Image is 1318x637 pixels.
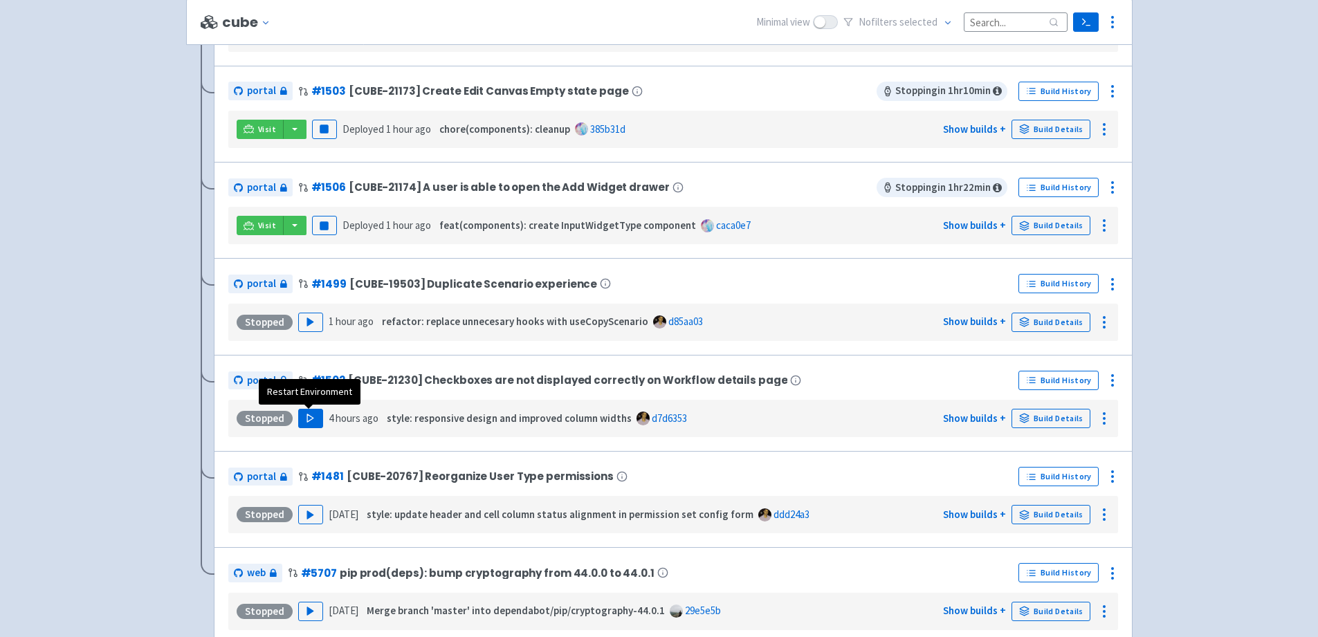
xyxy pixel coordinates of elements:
[439,219,696,232] strong: feat(components): create InputWidgetType component
[899,15,937,28] span: selected
[716,219,751,232] a: caca0e7
[943,219,1006,232] a: Show builds +
[1012,505,1090,524] a: Build Details
[349,278,597,290] span: [CUBE-19503] Duplicate Scenario experience
[1018,178,1099,197] a: Build History
[228,178,293,197] a: portal
[859,15,937,30] span: No filter s
[1018,82,1099,101] a: Build History
[237,120,284,139] a: Visit
[1018,371,1099,390] a: Build History
[1012,409,1090,428] a: Build Details
[237,604,293,619] div: Stopped
[237,411,293,426] div: Stopped
[877,178,1007,197] span: Stopping in 1 hr 22 min
[668,315,703,328] a: d85aa03
[1012,602,1090,621] a: Build Details
[228,371,293,390] a: portal
[943,122,1006,136] a: Show builds +
[877,82,1007,101] span: Stopping in 1 hr 10 min
[964,12,1068,31] input: Search...
[367,604,665,617] strong: Merge branch 'master' into dependabot/pip/cryptography-44.0.1
[387,412,632,425] strong: style: responsive design and improved column widths
[367,508,753,521] strong: style: update header and cell column status alignment in permission set config form
[329,604,358,617] time: [DATE]
[340,567,655,579] span: pip prod(deps): bump cryptography from 44.0.0 to 44.0.1
[1073,12,1099,32] a: Terminal
[258,124,276,135] span: Visit
[1018,563,1099,582] a: Build History
[237,507,293,522] div: Stopped
[342,122,431,136] span: Deployed
[652,412,687,425] a: d7d6353
[1012,313,1090,332] a: Build Details
[386,219,431,232] time: 1 hour ago
[247,373,276,389] span: portal
[312,120,337,139] button: Pause
[237,216,284,235] a: Visit
[247,276,276,292] span: portal
[247,180,276,196] span: portal
[247,83,276,99] span: portal
[386,122,431,136] time: 1 hour ago
[312,216,337,235] button: Pause
[311,277,347,291] a: #1499
[685,604,721,617] a: 29e5e5b
[1018,467,1099,486] a: Build History
[247,469,276,485] span: portal
[228,82,293,100] a: portal
[298,602,323,621] button: Play
[228,564,282,582] a: web
[774,508,809,521] a: ddd24a3
[349,85,629,97] span: [CUBE-21173] Create Edit Canvas Empty state page
[298,409,323,428] button: Play
[943,604,1006,617] a: Show builds +
[311,373,345,387] a: #1502
[943,315,1006,328] a: Show builds +
[298,505,323,524] button: Play
[1012,216,1090,235] a: Build Details
[222,15,275,30] button: cube
[439,122,570,136] strong: chore(components): cleanup
[311,469,344,483] a: #1481
[329,412,378,425] time: 4 hours ago
[1012,120,1090,139] a: Build Details
[347,470,614,482] span: [CUBE-20767] Reorganize User Type permissions
[329,315,374,328] time: 1 hour ago
[311,84,346,98] a: #1503
[943,412,1006,425] a: Show builds +
[228,468,293,486] a: portal
[228,275,293,293] a: portal
[1018,274,1099,293] a: Build History
[943,508,1006,521] a: Show builds +
[382,315,648,328] strong: refactor: replace unnecesary hooks with useCopyScenario
[329,508,358,521] time: [DATE]
[237,315,293,330] div: Stopped
[756,15,810,30] span: Minimal view
[342,219,431,232] span: Deployed
[247,565,266,581] span: web
[349,181,670,193] span: [CUBE-21174] A user is able to open the Add Widget drawer
[590,122,625,136] a: 385b31d
[311,180,346,194] a: #1506
[348,374,787,386] span: [CUBE-21230] Checkboxes are not displayed correctly on Workflow details page
[298,313,323,332] button: Play
[258,220,276,231] span: Visit
[301,566,337,580] a: #5707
